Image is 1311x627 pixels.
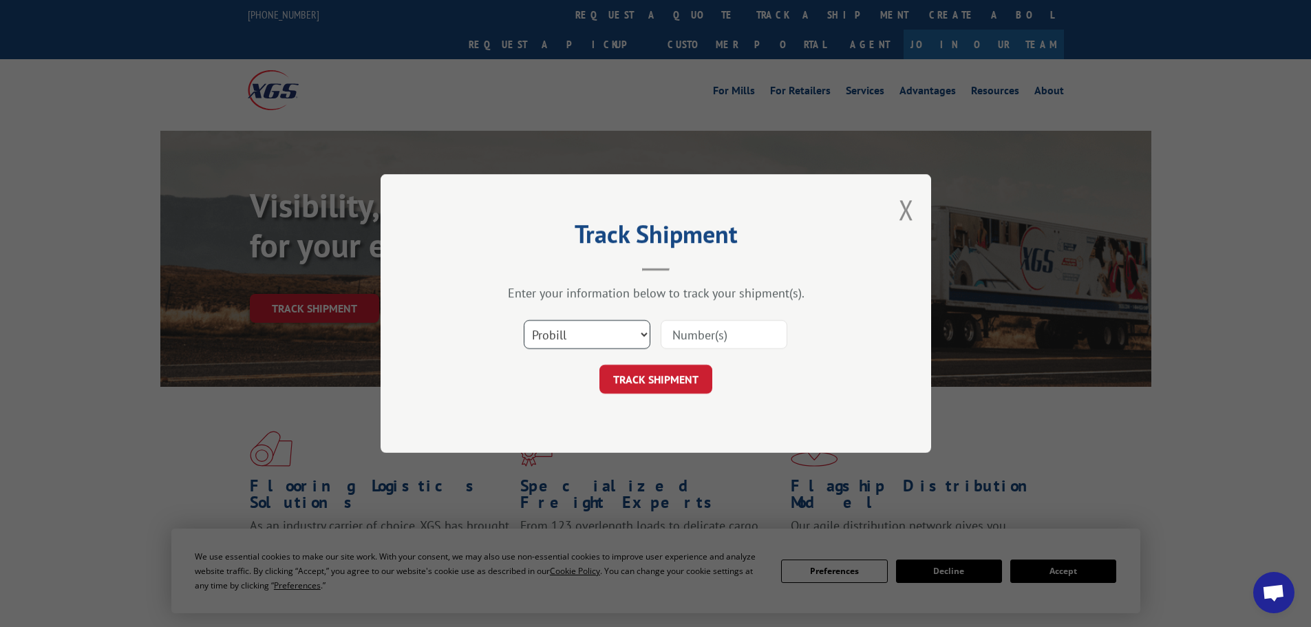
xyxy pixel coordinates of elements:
[599,365,712,394] button: TRACK SHIPMENT
[449,224,862,251] h2: Track Shipment
[1253,572,1294,613] div: Open chat
[661,320,787,349] input: Number(s)
[899,191,914,228] button: Close modal
[449,285,862,301] div: Enter your information below to track your shipment(s).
